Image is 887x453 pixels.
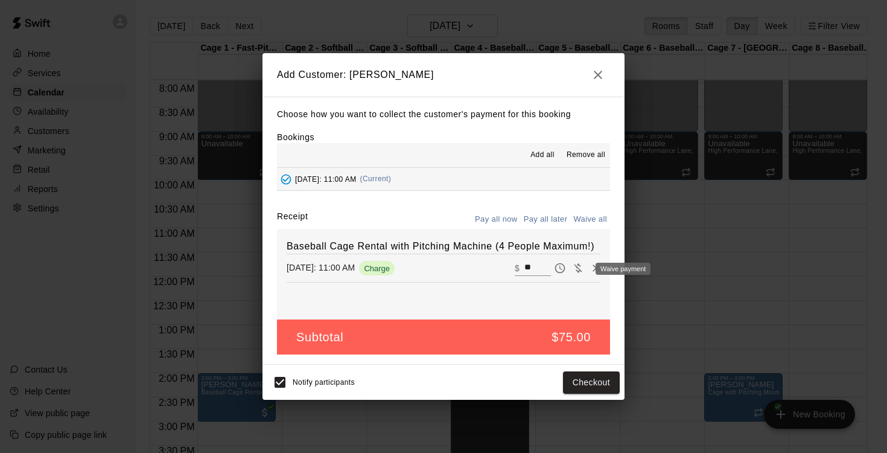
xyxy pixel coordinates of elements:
[551,262,569,272] span: Pay later
[277,107,610,122] p: Choose how you want to collect the customer's payment for this booking
[472,210,521,229] button: Pay all now
[296,329,343,345] h5: Subtotal
[359,264,395,273] span: Charge
[277,132,314,142] label: Bookings
[567,149,605,161] span: Remove all
[287,239,600,254] h6: Baseball Cage Rental with Pitching Machine (4 People Maximum!)
[277,168,610,190] button: Added - Collect Payment[DATE]: 11:00 AM(Current)
[562,146,610,165] button: Remove all
[569,262,587,272] span: Waive payment
[521,210,571,229] button: Pay all later
[277,170,295,188] button: Added - Collect Payment
[293,379,355,387] span: Notify participants
[587,259,605,277] button: Remove
[287,262,355,274] p: [DATE]: 11:00 AM
[530,149,555,161] span: Add all
[515,262,520,274] p: $
[552,329,591,345] h5: $75.00
[295,175,357,183] span: [DATE]: 11:00 AM
[262,53,625,97] h2: Add Customer: [PERSON_NAME]
[277,210,308,229] label: Receipt
[360,175,392,183] span: (Current)
[563,371,620,394] button: Checkout
[596,263,650,275] div: Waive payment
[523,146,562,165] button: Add all
[570,210,610,229] button: Waive all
